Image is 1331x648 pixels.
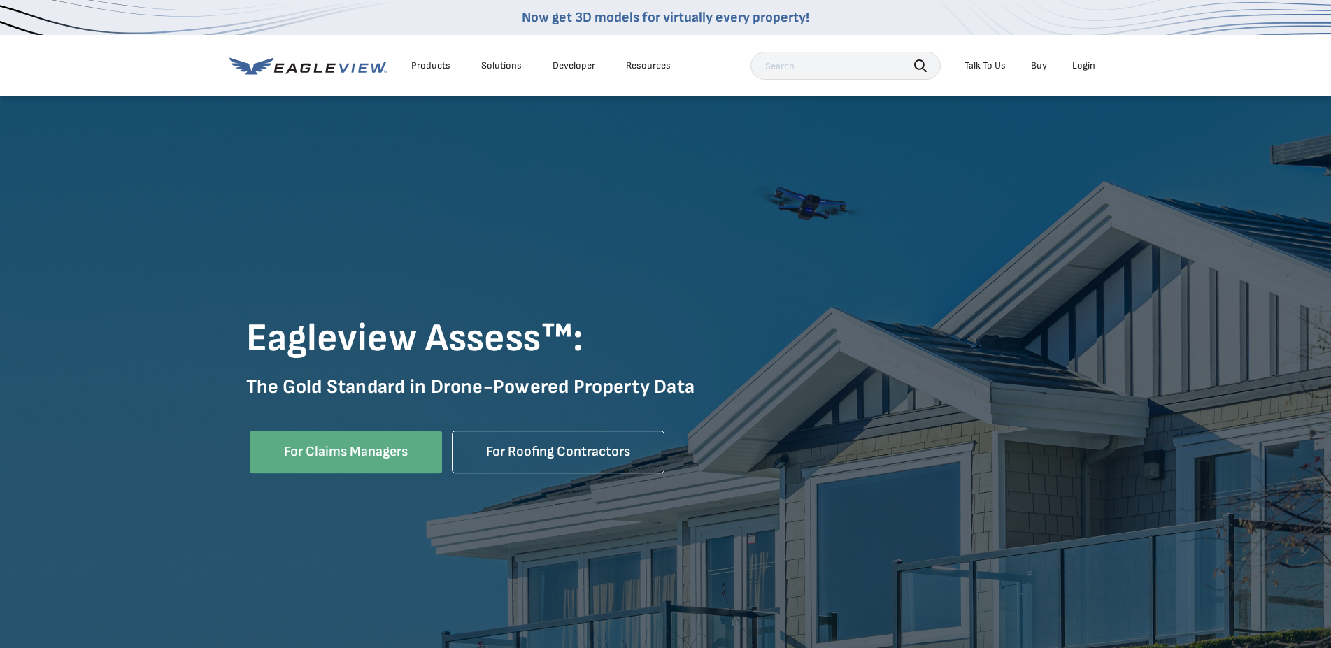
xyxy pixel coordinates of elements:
a: For Claims Managers [250,431,442,473]
div: Resources [626,59,671,72]
div: Solutions [481,59,522,72]
a: Developer [553,59,595,72]
h1: Eagleview Assess™: [246,315,1086,363]
a: Buy [1031,59,1047,72]
div: Login [1072,59,1095,72]
input: Search [750,52,941,80]
a: For Roofing Contractors [452,431,664,473]
strong: The Gold Standard in Drone-Powered Property Data [246,375,695,398]
div: Products [411,59,450,72]
div: Talk To Us [965,59,1006,72]
a: Now get 3D models for virtually every property! [522,9,809,26]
